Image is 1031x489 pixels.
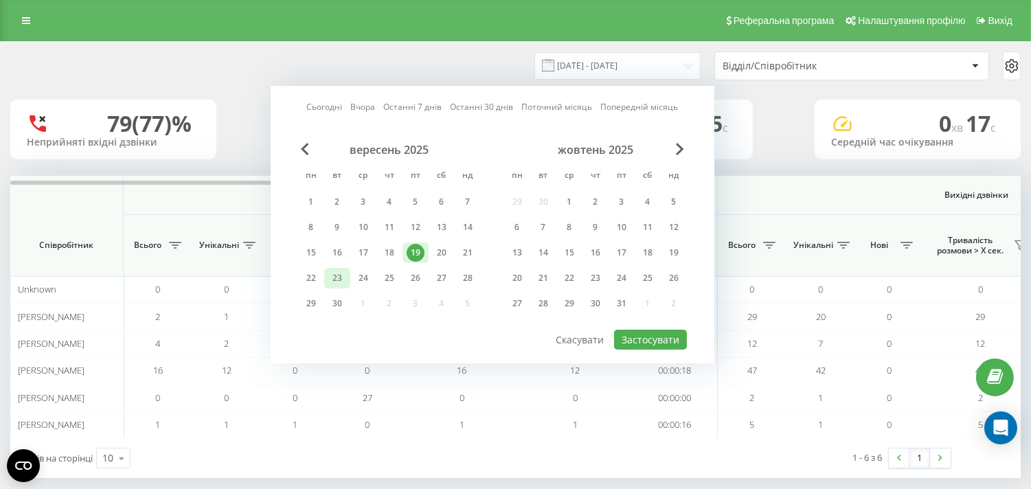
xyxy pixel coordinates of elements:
[665,193,683,211] div: 5
[354,218,372,236] div: 10
[350,268,376,288] div: ср 24 вер 2025 р.
[298,242,324,263] div: пн 15 вер 2025 р.
[451,101,514,114] a: Останні 30 днів
[747,337,757,350] span: 12
[613,193,631,211] div: 3
[354,244,372,262] div: 17
[661,217,687,238] div: нд 12 жовт 2025 р.
[459,193,477,211] div: 7
[429,217,455,238] div: сб 13 вер 2025 р.
[324,268,350,288] div: вт 23 вер 2025 р.
[302,269,320,287] div: 22
[504,217,530,238] div: пн 6 жовт 2025 р.
[931,235,1010,256] span: Тривалість розмови > Х сек.
[966,109,996,138] span: 17
[522,101,593,114] a: Поточний місяць
[609,242,635,263] div: пт 17 жовт 2025 р.
[556,293,582,314] div: ср 29 жовт 2025 р.
[298,143,481,157] div: вересень 2025
[530,268,556,288] div: вт 21 жовт 2025 р.
[18,283,56,295] span: Unknown
[747,310,757,323] span: 29
[381,218,398,236] div: 11
[508,269,526,287] div: 20
[381,193,398,211] div: 4
[376,217,403,238] div: чт 11 вер 2025 р.
[431,166,452,187] abbr: субота
[107,111,192,137] div: 79 (77)%
[354,269,372,287] div: 24
[407,269,424,287] div: 26
[582,293,609,314] div: чт 30 жовт 2025 р.
[560,295,578,312] div: 29
[533,166,554,187] abbr: вівторок
[365,364,370,376] span: 0
[587,193,604,211] div: 2
[18,391,84,404] span: [PERSON_NAME]
[637,166,658,187] abbr: субота
[559,166,580,187] abbr: середа
[222,364,231,376] span: 12
[328,244,346,262] div: 16
[632,411,718,438] td: 00:00:16
[504,143,687,157] div: жовтень 2025
[582,268,609,288] div: чт 23 жовт 2025 р.
[131,240,165,251] span: Всього
[381,244,398,262] div: 18
[582,217,609,238] div: чт 9 жовт 2025 р.
[831,137,1004,148] div: Середній час очікування
[534,269,552,287] div: 21
[560,193,578,211] div: 1
[601,101,679,114] a: Попередній місяць
[293,418,298,431] span: 1
[635,268,661,288] div: сб 25 жовт 2025 р.
[534,295,552,312] div: 28
[379,166,400,187] abbr: четвер
[225,391,229,404] span: 0
[725,240,759,251] span: Всього
[609,268,635,288] div: пт 24 жовт 2025 р.
[530,217,556,238] div: вт 7 жовт 2025 р.
[455,217,481,238] div: нд 14 вер 2025 р.
[582,242,609,263] div: чт 16 жовт 2025 р.
[407,193,424,211] div: 5
[639,218,657,236] div: 11
[324,192,350,212] div: вт 2 вер 2025 р.
[508,244,526,262] div: 13
[384,101,442,114] a: Останні 7 днів
[328,218,346,236] div: 9
[530,293,556,314] div: вт 28 жовт 2025 р.
[635,217,661,238] div: сб 11 жовт 2025 р.
[18,364,84,376] span: [PERSON_NAME]
[298,293,324,314] div: пн 29 вер 2025 р.
[328,295,346,312] div: 30
[665,218,683,236] div: 12
[534,218,552,236] div: 7
[18,310,84,323] span: [PERSON_NAME]
[460,391,464,404] span: 0
[819,337,824,350] span: 7
[556,217,582,238] div: ср 8 жовт 2025 р.
[613,295,631,312] div: 31
[225,418,229,431] span: 1
[609,217,635,238] div: пт 10 жовт 2025 р.
[301,166,321,187] abbr: понеділок
[433,244,451,262] div: 20
[858,15,965,26] span: Налаштування профілю
[455,192,481,212] div: нд 7 вер 2025 р.
[504,242,530,263] div: пн 13 жовт 2025 р.
[613,218,631,236] div: 10
[376,242,403,263] div: чт 18 вер 2025 р.
[661,268,687,288] div: нд 26 жовт 2025 р.
[376,268,403,288] div: чт 25 вер 2025 р.
[156,283,161,295] span: 0
[664,166,684,187] abbr: неділя
[403,192,429,212] div: пт 5 вер 2025 р.
[665,269,683,287] div: 26
[363,391,372,404] span: 27
[459,218,477,236] div: 14
[324,217,350,238] div: вт 9 вер 2025 р.
[298,217,324,238] div: пн 8 вер 2025 р.
[793,240,833,251] span: Унікальні
[887,283,892,295] span: 0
